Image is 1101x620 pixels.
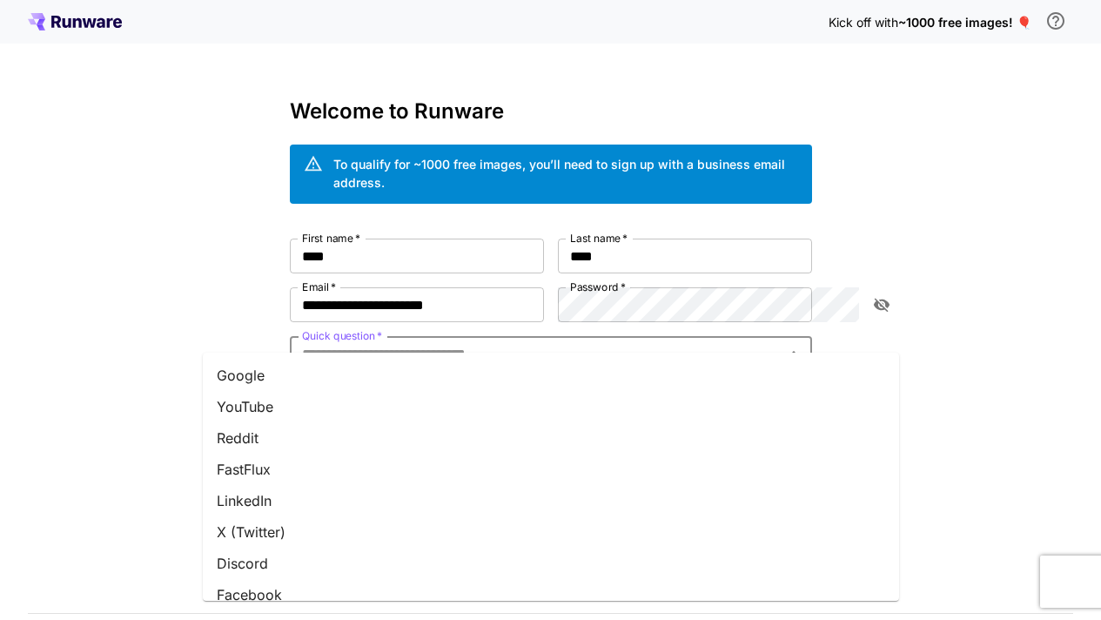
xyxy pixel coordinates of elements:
button: Close [782,341,806,366]
li: Discord [203,548,899,579]
button: In order to qualify for free credit, you need to sign up with a business email address and click ... [1038,3,1073,38]
label: Password [570,280,626,294]
li: Google [203,360,899,391]
label: First name [302,231,360,246]
button: toggle password visibility [866,289,897,320]
li: X (Twitter) [203,516,899,548]
span: ~1000 free images! 🎈 [898,15,1031,30]
li: YouTube [203,391,899,422]
li: LinkedIn [203,485,899,516]
label: Last name [570,231,628,246]
div: To qualify for ~1000 free images, you’ll need to sign up with a business email address. [333,155,798,192]
li: Reddit [203,422,899,454]
label: Quick question [302,328,382,343]
li: FastFlux [203,454,899,485]
li: Facebook [203,579,899,610]
h3: Welcome to Runware [290,99,812,124]
label: Email [302,280,336,294]
span: Kick off with [829,15,898,30]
